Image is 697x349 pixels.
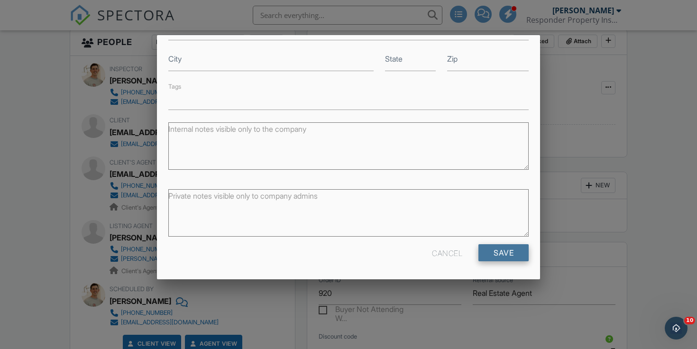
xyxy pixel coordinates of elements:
[168,124,306,134] label: Internal notes visible only to the company
[385,54,403,64] label: State
[478,244,529,261] input: Save
[447,54,458,64] label: Zip
[432,244,462,261] div: Cancel
[168,191,318,201] label: Private notes visible only to company admins
[168,54,182,64] label: City
[665,317,688,340] iframe: Intercom live chat
[684,317,695,324] span: 10
[168,83,181,90] label: Tags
